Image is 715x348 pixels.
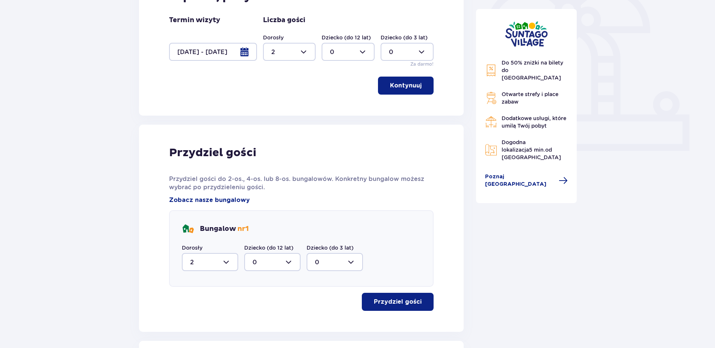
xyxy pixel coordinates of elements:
[169,196,250,204] a: Zobacz nasze bungalowy
[381,34,428,41] label: Dziecko (do 3 lat)
[485,64,497,77] img: Discount Icon
[374,298,422,306] p: Przydziel gości
[237,224,249,233] span: nr 1
[485,116,497,128] img: Restaurant Icon
[502,91,558,105] span: Otwarte strefy i place zabaw
[244,244,293,252] label: Dziecko (do 12 lat)
[502,115,566,129] span: Dodatkowe usługi, które umilą Twój pobyt
[390,81,422,90] p: Kontynuuj
[263,34,284,41] label: Dorosły
[182,223,194,235] img: bungalows Icon
[307,244,354,252] label: Dziecko (do 3 lat)
[182,244,203,252] label: Dorosły
[362,293,434,311] button: Przydziel gości
[322,34,371,41] label: Dziecko (do 12 lat)
[505,21,548,47] img: Suntago Village
[169,16,220,25] p: Termin wizyty
[410,61,434,68] p: Za darmo!
[200,224,249,234] p: Bungalow
[485,173,568,188] a: Poznaj [GEOGRAPHIC_DATA]
[502,60,563,81] span: Do 50% zniżki na bilety do [GEOGRAPHIC_DATA]
[529,147,545,153] span: 5 min.
[485,144,497,156] img: Map Icon
[485,92,497,104] img: Grill Icon
[378,77,434,95] button: Kontynuuj
[169,175,434,191] p: Przydziel gości do 2-os., 4-os. lub 8-os. bungalowów. Konkretny bungalow możesz wybrać po przydzi...
[502,139,561,160] span: Dogodna lokalizacja od [GEOGRAPHIC_DATA]
[485,173,554,188] span: Poznaj [GEOGRAPHIC_DATA]
[263,16,305,25] p: Liczba gości
[169,146,256,160] p: Przydziel gości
